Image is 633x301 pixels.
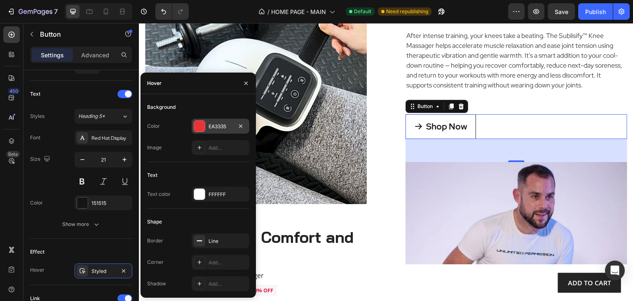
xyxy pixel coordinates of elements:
span: HOME PAGE - MAIN [271,7,326,16]
div: Styles [30,113,45,120]
span: Save [555,8,568,15]
div: Background [147,103,176,111]
p: 7 [54,7,58,16]
div: Beta [6,151,20,158]
div: Text color [147,190,171,198]
p: After intense training, your knees take a beating. The Sublisify™ Knee Massager helps accelerate ... [267,8,488,67]
p: Shop Now [287,97,328,110]
span: Heading 5* [78,113,105,120]
div: Border [147,237,163,245]
span: Default [354,8,371,15]
div: ADD TO CART [429,255,472,265]
div: Add... [209,144,247,152]
p: Settings [41,51,64,59]
button: Heading 5* [75,109,132,124]
div: Shape [147,218,162,226]
h2: Improves Daily Comfort and Knee Support [6,204,228,243]
p: Advanced [81,51,109,59]
div: Hover [147,80,162,87]
div: Styled [91,268,115,275]
div: Hover [30,266,45,274]
div: Add... [209,280,247,288]
div: Add... [209,259,247,266]
button: ADD TO CART [419,250,482,270]
div: Color [30,199,43,207]
a: Shop Now [267,91,337,116]
div: Effect [30,248,45,256]
button: Save [548,3,575,20]
div: Color [147,122,160,130]
div: Image [147,144,162,151]
div: Red Hat Display [91,134,130,142]
div: Open Intercom Messenger [605,261,625,280]
div: Publish [585,7,606,16]
iframe: Design area [139,23,633,301]
button: Show more [30,217,132,232]
div: Corner [147,259,164,266]
div: Button [277,80,295,87]
div: Shadow [147,280,166,287]
div: 151515 [91,200,130,207]
div: EA3335 [209,123,232,130]
div: FFFFFF [209,191,247,198]
div: 450 [8,88,20,94]
div: Text [147,172,157,179]
span: / [267,7,270,16]
div: Size [30,154,52,165]
button: 7 [3,3,61,20]
p: Button [40,29,110,39]
span: Need republishing [386,8,428,15]
div: Undo/Redo [155,3,189,20]
div: Font [30,134,40,141]
button: Publish [578,3,613,20]
div: Text [30,90,40,98]
div: Line [209,238,247,245]
div: Show more [62,220,101,228]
